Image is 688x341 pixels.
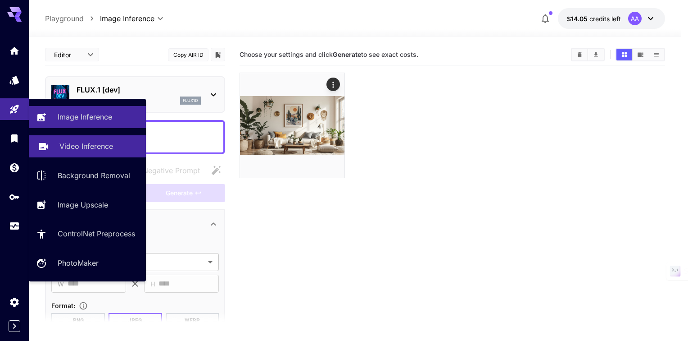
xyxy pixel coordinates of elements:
p: Image Inference [58,111,112,122]
p: PhotoMaker [58,258,99,268]
button: Expand sidebar [9,320,20,332]
div: Playground [9,104,20,115]
a: Background Removal [29,165,146,187]
div: $14.05436 [567,14,621,23]
span: Format : [51,302,75,309]
a: PhotoMaker [29,252,146,274]
a: Image Upscale [29,194,146,216]
span: Negative prompts are not compatible with the selected model. [125,165,207,176]
p: FLUX.1 [dev] [77,84,201,95]
button: Add to library [214,49,222,60]
p: Playground [45,13,84,24]
b: Generate [333,51,361,58]
div: Wallet [9,162,20,173]
span: Editor [54,50,82,60]
button: Show images in grid view [616,49,632,60]
div: Settings [9,296,20,308]
div: API Keys [9,191,20,203]
nav: breadcrumb [45,13,100,24]
button: Download All [588,49,604,60]
p: Image Upscale [58,199,108,210]
span: H [150,279,155,289]
p: ControlNet Preprocess [58,228,135,239]
div: Library [9,133,20,144]
p: flux1d [183,97,198,104]
div: Show images in grid viewShow images in video viewShow images in list view [616,48,665,61]
span: Negative Prompt [143,165,200,176]
div: AA [628,12,642,25]
div: Models [9,74,20,86]
span: Choose your settings and click to see exact costs. [240,51,418,58]
button: Clear Images [572,49,588,60]
a: Image Inference [29,106,146,128]
button: $14.05436 [558,8,665,29]
button: Choose the file format for the output image. [75,301,91,310]
div: Usage [9,221,20,232]
span: credits left [589,15,621,23]
button: Show images in video view [633,49,648,60]
button: Show images in list view [648,49,664,60]
img: 2Q== [240,73,344,178]
div: Clear ImagesDownload All [571,48,605,61]
p: Video Inference [59,141,113,152]
p: Background Removal [58,170,130,181]
a: ControlNet Preprocess [29,223,146,245]
button: Copy AIR ID [168,48,208,61]
span: W [58,279,64,289]
span: $14.05 [567,15,589,23]
div: Actions [326,78,340,91]
div: Home [9,45,20,56]
a: Video Inference [29,135,146,157]
span: Image Inference [100,13,154,24]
